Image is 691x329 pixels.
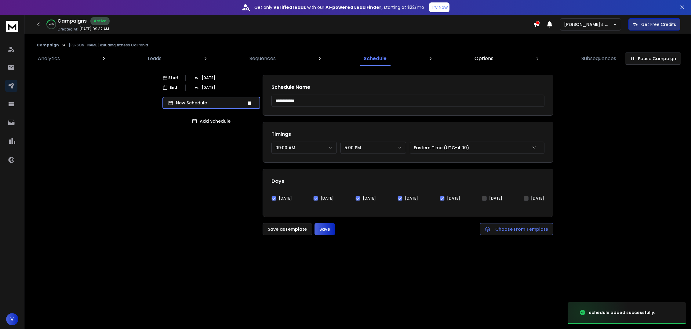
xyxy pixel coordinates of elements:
label: [DATE] [489,196,502,201]
a: Schedule [360,51,390,66]
p: Start [168,75,179,80]
a: Subsequences [578,51,620,66]
p: End [170,85,177,90]
button: V [6,313,18,325]
label: [DATE] [363,196,376,201]
a: Options [471,51,497,66]
p: Subsequences [581,55,616,62]
strong: verified leads [274,4,306,10]
div: schedule added successfully. [589,309,655,316]
p: Sequences [249,55,276,62]
p: Try Now [431,4,448,10]
p: New Schedule [176,100,244,106]
p: Get only with our starting at $22/mo [254,4,424,10]
p: Created At: [57,27,78,32]
span: Choose From Template [495,226,548,232]
label: [DATE] [531,196,544,201]
button: Save asTemplate [263,223,312,235]
p: [PERSON_NAME] exluding fitness Califonia [69,43,148,48]
a: Analytics [34,51,64,66]
a: Leads [144,51,165,66]
label: [DATE] [405,196,418,201]
p: [DATE] 09:32 AM [79,27,109,31]
h1: Timings [271,131,544,138]
p: Leads [148,55,162,62]
button: 09:00 AM [271,142,337,154]
a: Sequences [246,51,279,66]
p: [DATE] [202,85,215,90]
label: [DATE] [279,196,292,201]
button: Choose From Template [480,223,553,235]
p: Options [475,55,493,62]
p: Eastern Time (UTC-4:00) [414,145,471,151]
label: [DATE] [447,196,460,201]
p: Analytics [38,55,60,62]
button: Campaign [37,43,59,48]
h1: Days [271,178,544,185]
button: Save [315,223,335,235]
button: Try Now [429,2,449,12]
button: Pause Campaign [625,52,681,65]
h1: Campaigns [57,17,87,25]
strong: AI-powered Lead Finder, [325,4,383,10]
p: Get Free Credits [641,21,676,27]
p: 40 % [49,23,54,26]
button: Add Schedule [162,115,260,127]
p: [DATE] [202,75,215,80]
p: Schedule [364,55,387,62]
button: 5:00 PM [340,142,406,154]
p: [PERSON_NAME]'s Workspace [564,21,613,27]
label: [DATE] [321,196,334,201]
button: Get Free Credits [628,18,680,31]
h1: Schedule Name [271,84,544,91]
img: logo [6,21,18,32]
div: Active [90,17,110,25]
